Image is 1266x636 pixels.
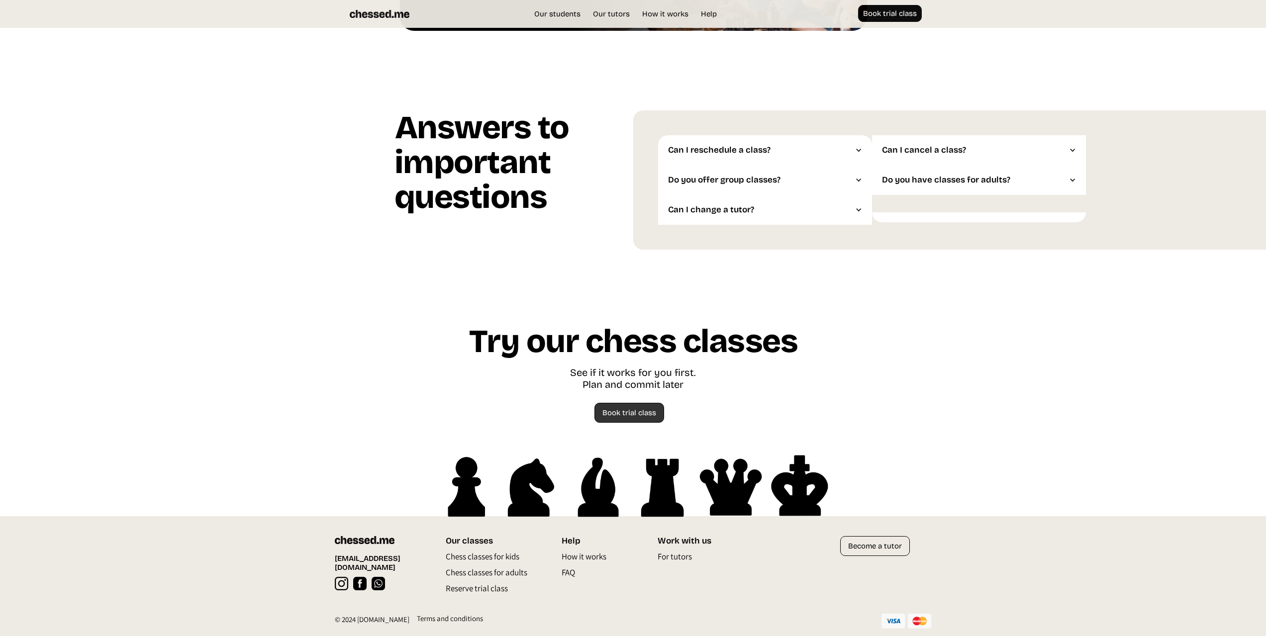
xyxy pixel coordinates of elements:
a: Book trial class [858,5,922,22]
div: Can I reschedule a class? [658,135,872,165]
a: Chess classes for kids [446,551,519,567]
div: Help [562,536,633,546]
a: Book trial class [594,403,664,423]
h1: Answers to important questions [394,110,633,222]
h1: Try our chess classes [469,324,798,366]
div: Work with us [658,536,734,546]
div: Terms and conditions [417,614,483,629]
div: See if it works for you first. Plan and commit later [570,366,696,393]
a: For tutors [658,551,692,567]
a: Our tutors [588,9,635,19]
a: Terms and conditions [409,614,483,631]
div: Do you offer group classes? [668,175,852,185]
div: Can I change a tutor? [668,205,852,215]
div: Our classes [446,536,532,546]
div: Can I cancel a class? [872,135,1086,165]
div: Do you have classes for adults? [882,175,1066,185]
a: FAQ [562,567,575,583]
div: Do you have classes for adults? [872,165,1086,195]
a: Reserve trial class [446,583,508,599]
div: Can I reschedule a class? [668,145,852,155]
div: Can I change a tutor? [658,195,872,225]
a: Help [696,9,722,19]
div: Do you offer group classes? [658,165,872,195]
a: Chess classes for adults [446,567,527,583]
div: © 2024 [DOMAIN_NAME] [335,615,409,630]
a: Our students [529,9,585,19]
div: Can I cancel a class? [882,145,1066,155]
a: How it works [562,551,606,567]
a: [EMAIL_ADDRESS][DOMAIN_NAME] [335,554,426,572]
a: How it works [637,9,693,19]
a: Become a tutor [840,536,910,556]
